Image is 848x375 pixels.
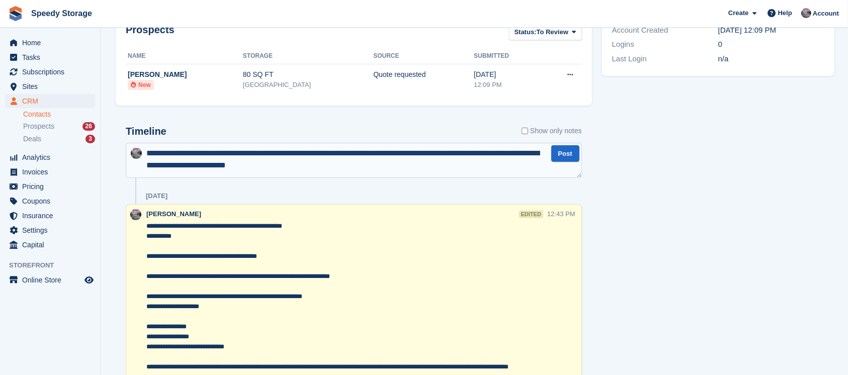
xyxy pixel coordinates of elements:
span: Invoices [22,165,82,179]
span: CRM [22,94,82,108]
span: Deals [23,134,41,144]
a: menu [5,238,95,252]
span: Help [778,8,792,18]
a: menu [5,94,95,108]
a: menu [5,179,95,194]
div: 12:09 PM [474,80,541,90]
a: menu [5,65,95,79]
th: Submitted [474,48,541,64]
a: Deals 3 [23,134,95,144]
a: Contacts [23,110,95,119]
div: Last Login [612,53,718,65]
a: menu [5,150,95,164]
a: Speedy Storage [27,5,96,22]
span: Create [728,8,748,18]
div: 26 [82,122,95,131]
span: Online Store [22,273,82,287]
a: menu [5,165,95,179]
div: Account Created [612,25,718,36]
span: Settings [22,223,82,237]
a: menu [5,50,95,64]
div: 12:43 PM [547,209,575,219]
div: edited [519,211,543,218]
button: Post [551,145,579,162]
h2: Timeline [126,126,166,137]
img: Dan Jackson [130,209,141,220]
div: Logins [612,39,718,50]
span: Subscriptions [22,65,82,79]
button: Status: To Review [509,24,582,41]
div: [DATE] [474,69,541,80]
th: Storage [243,48,373,64]
div: 80 SQ FT [243,69,373,80]
input: Show only notes [522,126,528,136]
span: Analytics [22,150,82,164]
a: menu [5,36,95,50]
a: menu [5,223,95,237]
span: Account [813,9,839,19]
span: Insurance [22,209,82,223]
img: Dan Jackson [801,8,811,18]
span: Sites [22,79,82,93]
a: menu [5,209,95,223]
img: stora-icon-8386f47178a22dfd0bd8f6a31ec36ba5ce8667c1dd55bd0f319d3a0aa187defe.svg [8,6,23,21]
h2: Prospects [126,24,175,43]
div: [DATE] 12:09 PM [718,25,824,36]
div: n/a [718,53,824,65]
a: menu [5,79,95,93]
div: 0 [718,39,824,50]
span: Storefront [9,260,100,270]
a: Prospects 26 [23,121,95,132]
th: Name [126,48,243,64]
span: Capital [22,238,82,252]
a: menu [5,273,95,287]
a: menu [5,194,95,208]
div: [PERSON_NAME] [128,69,243,80]
label: Show only notes [522,126,582,136]
span: [PERSON_NAME] [146,210,201,218]
img: Dan Jackson [131,148,142,159]
span: Tasks [22,50,82,64]
div: [DATE] [146,192,167,200]
li: New [128,80,154,90]
th: Source [373,48,474,64]
div: [GEOGRAPHIC_DATA] [243,80,373,90]
span: Pricing [22,179,82,194]
div: Quote requested [373,69,474,80]
span: Prospects [23,122,54,131]
span: Coupons [22,194,82,208]
span: Status: [515,27,537,37]
span: To Review [537,27,568,37]
div: 3 [86,135,95,143]
a: Preview store [83,274,95,286]
span: Home [22,36,82,50]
